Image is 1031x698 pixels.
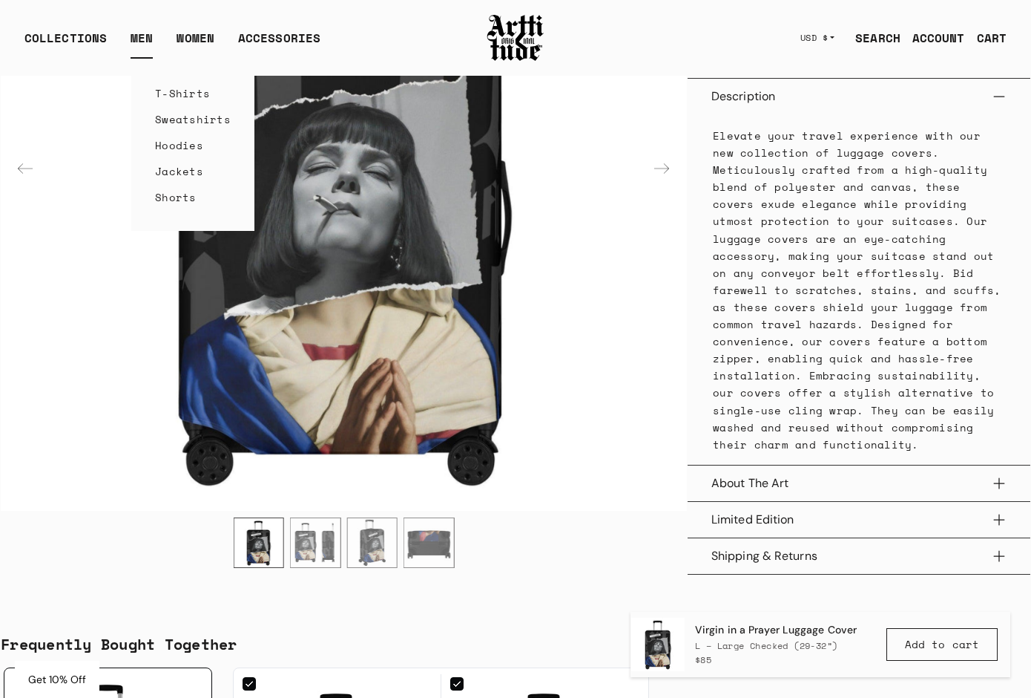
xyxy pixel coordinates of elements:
div: COLLECTIONS [24,29,107,59]
span: Virgin in a Prayer Luggage Cover [695,623,857,638]
a: Open cart [965,23,1007,53]
img: Virgin in a Prayer Luggage Cover [631,618,685,671]
div: CART [977,29,1007,47]
a: T-Shirts [155,80,231,106]
div: 1 / 4 [234,517,284,567]
img: Virgin in a Prayer Luggage Cover [347,518,396,567]
span: USD $ [800,32,829,44]
a: ACCOUNT [900,23,965,53]
button: USD $ [791,22,844,54]
img: Virgin in a Prayer Luggage Cover [291,518,340,567]
span: Elevate your travel experience with our new collection of luggage covers. Meticulously crafted fr... [713,128,1001,452]
a: Jackets [155,158,231,184]
div: Frequently Bought Together [1,633,1030,656]
ul: Main navigation [13,29,332,59]
a: SEARCH [843,23,900,53]
a: MEN [131,29,153,59]
a: Hoodies [155,132,231,158]
span: Add to cart [905,637,979,652]
img: Virgin in a Prayer Luggage Cover [404,518,453,567]
div: 2 / 4 [290,517,340,567]
button: Shipping & Returns [711,538,1007,574]
a: Sweatshirts [155,106,231,132]
a: WOMEN [177,29,214,59]
div: Get 10% Off [15,661,99,698]
span: $85 [695,653,711,666]
div: ACCESSORIES [238,29,320,59]
img: Virgin in a Prayer Luggage Cover [234,518,283,567]
div: Previous slide [7,151,43,186]
span: Get 10% Off [28,673,86,686]
button: Description [711,79,1007,114]
div: Next slide [644,151,679,186]
div: L – Large Checked (29-32”) [695,639,857,652]
button: Add to cart [886,628,998,661]
a: Shorts [155,184,231,210]
div: 4 / 4 [403,517,454,567]
img: Arttitude [486,13,545,63]
button: About The Art [711,466,1007,501]
button: Limited Edition [711,502,1007,538]
div: 3 / 4 [346,517,397,567]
